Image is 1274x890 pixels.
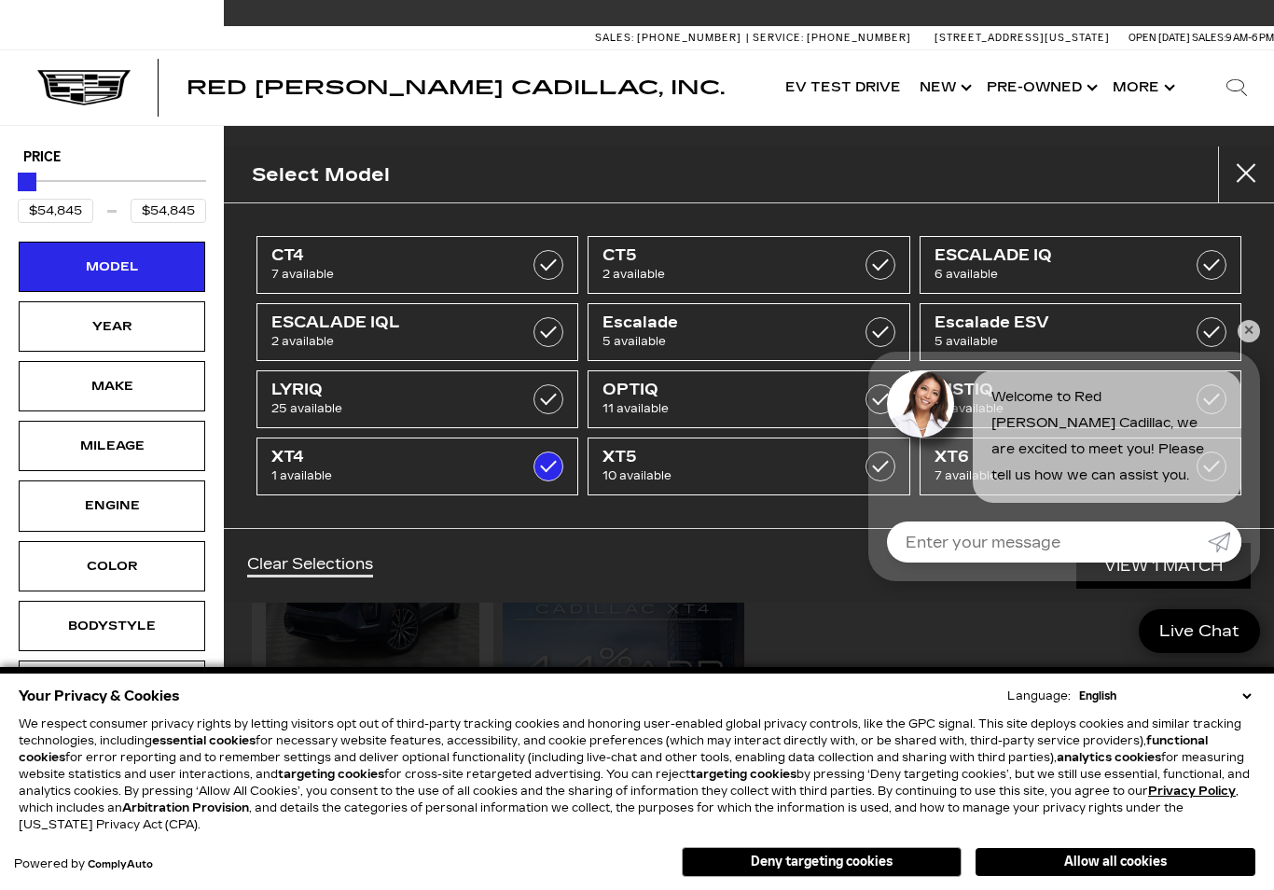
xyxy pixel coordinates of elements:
span: 9 AM-6 PM [1226,32,1274,44]
span: 5 available [935,332,1183,351]
a: Sales: [PHONE_NUMBER] [595,33,746,43]
span: 11 available [602,399,851,418]
strong: Arbitration Provision [122,801,249,814]
span: 2 available [271,332,519,351]
span: XT5 [602,448,851,466]
a: [STREET_ADDRESS][US_STATE] [935,32,1110,44]
div: Color [65,556,159,577]
div: Bodystyle [65,616,159,636]
img: Cadillac Dark Logo with Cadillac White Text [37,70,131,105]
input: Maximum [131,199,206,223]
div: Model [65,257,159,277]
div: BodystyleBodystyle [19,601,205,651]
a: ESCALADE IQ6 available [920,236,1241,294]
p: We respect consumer privacy rights by letting visitors opt out of third-party tracking cookies an... [19,716,1255,833]
a: OPTIQ11 available [588,370,909,428]
div: Engine [65,495,159,516]
span: [PHONE_NUMBER] [637,32,741,44]
span: 10 available [602,466,851,485]
button: Deny targeting cookies [682,847,962,877]
h5: Price [23,149,201,166]
div: ColorColor [19,541,205,591]
span: 6 available [935,265,1183,284]
a: ComplyAuto [88,859,153,870]
span: LYRIQ [271,381,519,399]
span: 7 available [271,265,519,284]
a: XT510 available [588,438,909,495]
strong: targeting cookies [278,768,384,781]
span: Your Privacy & Cookies [19,683,180,709]
div: EngineEngine [19,480,205,531]
strong: targeting cookies [690,768,796,781]
span: Escalade ESV [935,313,1183,332]
input: Minimum [18,199,93,223]
div: Year [65,316,159,337]
a: New [910,50,977,125]
span: [PHONE_NUMBER] [807,32,911,44]
span: CT4 [271,246,519,265]
span: ESCALADE IQ [935,246,1183,265]
div: Mileage [65,436,159,456]
span: CT5 [602,246,851,265]
strong: essential cookies [152,734,256,747]
a: XT41 available [256,438,578,495]
a: Service: [PHONE_NUMBER] [746,33,916,43]
a: Live Chat [1139,609,1260,653]
a: EV Test Drive [776,50,910,125]
button: More [1103,50,1181,125]
div: YearYear [19,301,205,352]
a: Escalade ESV5 available [920,303,1241,361]
a: Privacy Policy [1148,785,1236,798]
a: Clear Selections [247,555,373,577]
h2: Select Model [252,160,390,190]
span: Red [PERSON_NAME] Cadillac, Inc. [187,76,725,99]
span: Service: [753,32,804,44]
div: Price [18,166,206,223]
span: Sales: [595,32,634,44]
a: Pre-Owned [977,50,1103,125]
div: MakeMake [19,361,205,411]
a: Submit [1208,521,1241,563]
span: Live Chat [1150,620,1249,642]
a: Red [PERSON_NAME] Cadillac, Inc. [187,78,725,97]
span: OPTIQ [602,381,851,399]
img: Agent profile photo [887,370,954,438]
div: TrimTrim [19,661,205,711]
input: Enter your message [887,521,1208,563]
span: 1 available [271,466,519,485]
a: Escalade5 available [588,303,909,361]
strong: analytics cookies [1057,751,1161,764]
span: Sales: [1192,32,1226,44]
a: CT47 available [256,236,578,294]
span: ESCALADE IQL [271,313,519,332]
div: Language: [1007,690,1071,702]
span: Open [DATE] [1129,32,1190,44]
a: ESCALADE IQL2 available [256,303,578,361]
button: Allow all cookies [976,848,1255,876]
div: ModelModel [19,242,205,292]
a: LYRIQ25 available [256,370,578,428]
span: 5 available [602,332,851,351]
select: Language Select [1074,688,1255,704]
div: Maximum Price [18,173,36,191]
div: Powered by [14,858,153,870]
div: Welcome to Red [PERSON_NAME] Cadillac, we are excited to meet you! Please tell us how we can assi... [973,370,1241,503]
a: CT52 available [588,236,909,294]
div: Make [65,376,159,396]
div: MileageMileage [19,421,205,471]
button: close [1218,146,1274,202]
span: Escalade [602,313,851,332]
span: 2 available [602,265,851,284]
span: 25 available [271,399,519,418]
span: XT4 [271,448,519,466]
